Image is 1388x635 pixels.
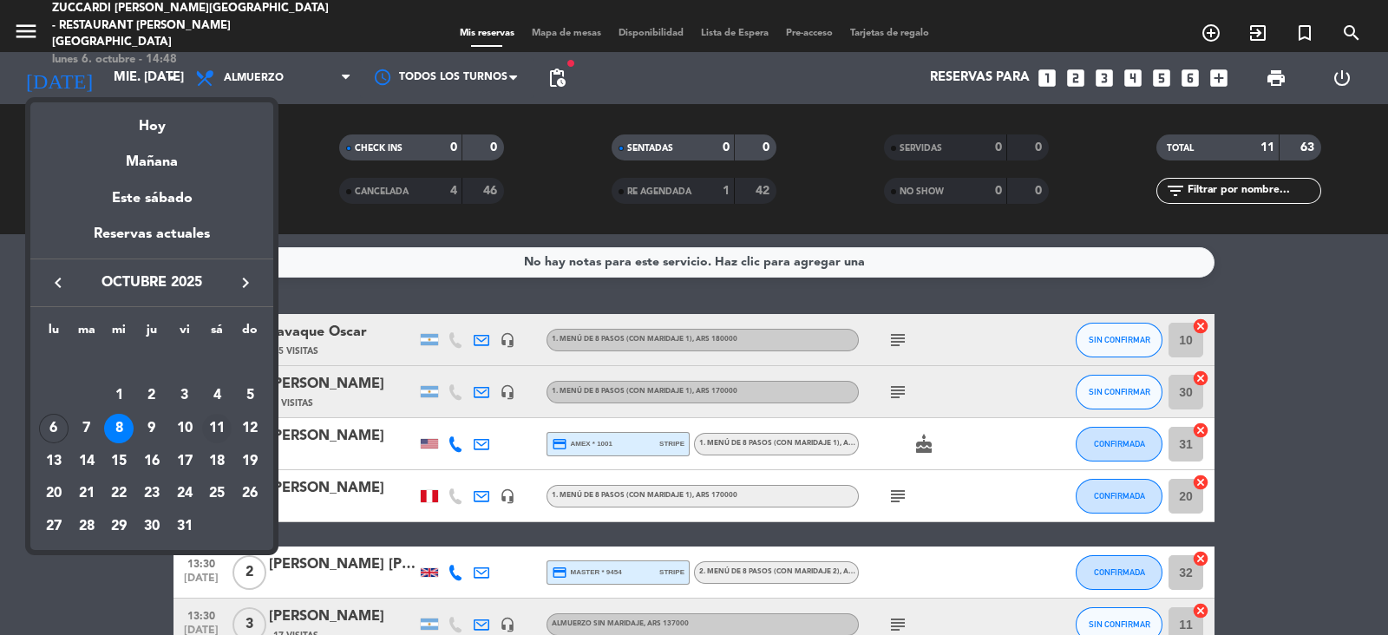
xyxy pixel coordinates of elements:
[30,223,273,259] div: Reservas actuales
[168,379,201,412] td: 3 de octubre de 2025
[48,272,69,293] i: keyboard_arrow_left
[30,102,273,138] div: Hoy
[201,412,234,445] td: 11 de octubre de 2025
[235,381,265,410] div: 5
[37,510,70,543] td: 27 de octubre de 2025
[102,379,135,412] td: 1 de octubre de 2025
[168,412,201,445] td: 10 de octubre de 2025
[135,379,168,412] td: 2 de octubre de 2025
[70,510,103,543] td: 28 de octubre de 2025
[137,512,167,541] div: 30
[30,174,273,223] div: Este sábado
[135,445,168,478] td: 16 de octubre de 2025
[104,381,134,410] div: 1
[102,510,135,543] td: 29 de octubre de 2025
[137,479,167,508] div: 23
[233,320,266,347] th: domingo
[201,379,234,412] td: 4 de octubre de 2025
[37,347,266,380] td: OCT.
[202,447,232,476] div: 18
[170,479,200,508] div: 24
[39,447,69,476] div: 13
[43,272,74,294] button: keyboard_arrow_left
[170,414,200,443] div: 10
[37,320,70,347] th: lunes
[168,445,201,478] td: 17 de octubre de 2025
[168,510,201,543] td: 31 de octubre de 2025
[72,447,101,476] div: 14
[170,381,200,410] div: 3
[102,320,135,347] th: miércoles
[72,479,101,508] div: 21
[201,320,234,347] th: sábado
[137,447,167,476] div: 16
[233,379,266,412] td: 5 de octubre de 2025
[74,272,230,294] span: octubre 2025
[37,477,70,510] td: 20 de octubre de 2025
[170,512,200,541] div: 31
[37,445,70,478] td: 13 de octubre de 2025
[233,445,266,478] td: 19 de octubre de 2025
[235,447,265,476] div: 19
[137,414,167,443] div: 9
[168,477,201,510] td: 24 de octubre de 2025
[72,512,101,541] div: 28
[168,320,201,347] th: viernes
[235,479,265,508] div: 26
[202,414,232,443] div: 11
[201,477,234,510] td: 25 de octubre de 2025
[104,414,134,443] div: 8
[70,320,103,347] th: martes
[235,414,265,443] div: 12
[102,477,135,510] td: 22 de octubre de 2025
[170,447,200,476] div: 17
[201,445,234,478] td: 18 de octubre de 2025
[70,477,103,510] td: 21 de octubre de 2025
[39,512,69,541] div: 27
[233,412,266,445] td: 12 de octubre de 2025
[72,414,101,443] div: 7
[235,272,256,293] i: keyboard_arrow_right
[104,479,134,508] div: 22
[30,138,273,173] div: Mañana
[135,510,168,543] td: 30 de octubre de 2025
[37,412,70,445] td: 6 de octubre de 2025
[135,477,168,510] td: 23 de octubre de 2025
[102,445,135,478] td: 15 de octubre de 2025
[230,272,261,294] button: keyboard_arrow_right
[202,479,232,508] div: 25
[104,447,134,476] div: 15
[39,414,69,443] div: 6
[70,412,103,445] td: 7 de octubre de 2025
[39,479,69,508] div: 20
[135,412,168,445] td: 9 de octubre de 2025
[202,381,232,410] div: 4
[137,381,167,410] div: 2
[104,512,134,541] div: 29
[233,477,266,510] td: 26 de octubre de 2025
[135,320,168,347] th: jueves
[70,445,103,478] td: 14 de octubre de 2025
[102,412,135,445] td: 8 de octubre de 2025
